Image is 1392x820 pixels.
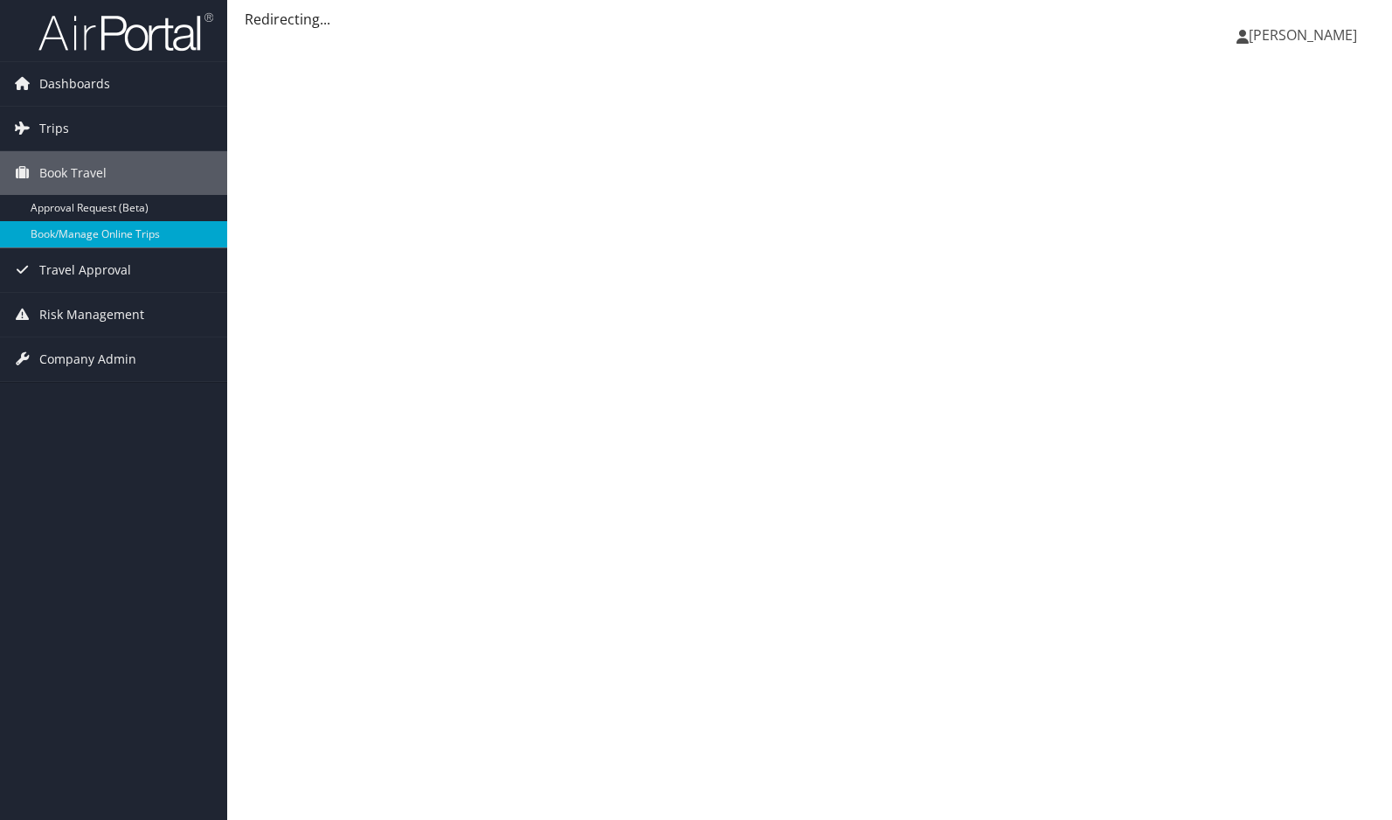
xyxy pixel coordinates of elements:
span: Risk Management [39,293,144,337]
a: [PERSON_NAME] [1236,9,1375,61]
img: airportal-logo.png [38,11,213,52]
span: Dashboards [39,62,110,106]
span: Company Admin [39,337,136,381]
div: Redirecting... [245,9,1375,30]
span: Trips [39,107,69,150]
span: Travel Approval [39,248,131,292]
span: [PERSON_NAME] [1249,25,1357,45]
span: Book Travel [39,151,107,195]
